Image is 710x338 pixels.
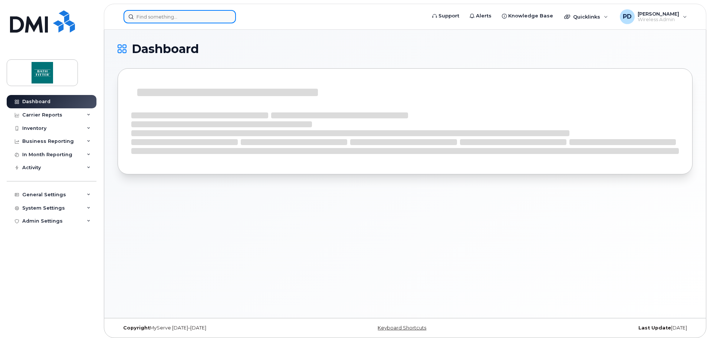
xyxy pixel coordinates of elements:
[378,325,426,331] a: Keyboard Shortcuts
[132,43,199,55] span: Dashboard
[118,325,309,331] div: MyServe [DATE]–[DATE]
[123,325,150,331] strong: Copyright
[638,325,671,331] strong: Last Update
[501,325,693,331] div: [DATE]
